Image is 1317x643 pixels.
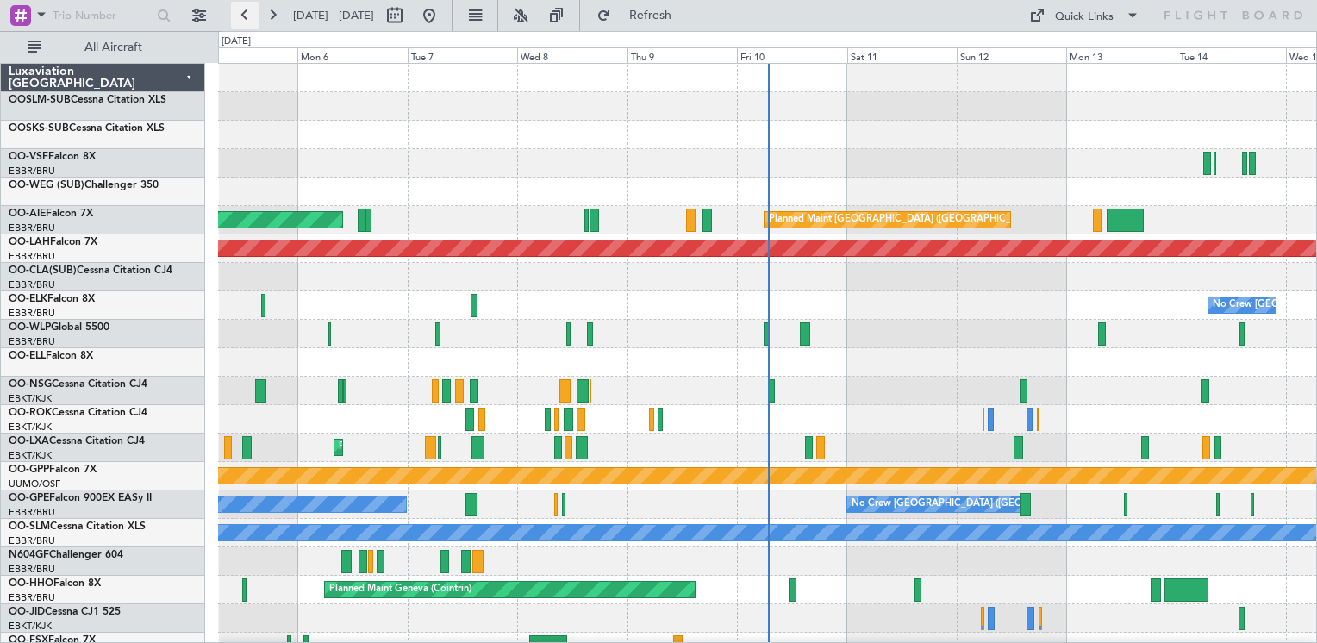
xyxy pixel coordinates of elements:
[9,265,77,276] span: OO-CLA(SUB)
[9,152,48,162] span: OO-VSF
[9,237,50,247] span: OO-LAH
[9,465,49,475] span: OO-GPP
[9,278,55,291] a: EBBR/BRU
[9,421,52,434] a: EBKT/KJK
[9,335,55,348] a: EBBR/BRU
[9,250,55,263] a: EBBR/BRU
[9,209,46,219] span: OO-AIE
[9,607,121,617] a: OO-JIDCessna CJ1 525
[9,620,52,633] a: EBKT/KJK
[737,47,846,63] div: Fri 10
[9,265,172,276] a: OO-CLA(SUB)Cessna Citation CJ4
[852,491,1140,517] div: No Crew [GEOGRAPHIC_DATA] ([GEOGRAPHIC_DATA] National)
[9,322,109,333] a: OO-WLPGlobal 5500
[9,550,49,560] span: N604GF
[9,222,55,234] a: EBBR/BRU
[9,152,96,162] a: OO-VSFFalcon 8X
[9,436,49,446] span: OO-LXA
[339,434,540,460] div: Planned Maint Kortrijk-[GEOGRAPHIC_DATA]
[1177,47,1286,63] div: Tue 14
[293,8,374,23] span: [DATE] - [DATE]
[9,478,60,490] a: UUMO/OSF
[9,493,49,503] span: OO-GPE
[9,209,93,219] a: OO-AIEFalcon 7X
[9,351,46,361] span: OO-ELL
[1021,2,1148,29] button: Quick Links
[9,534,55,547] a: EBBR/BRU
[627,47,737,63] div: Thu 9
[222,34,251,49] div: [DATE]
[9,493,152,503] a: OO-GPEFalcon 900EX EASy II
[9,465,97,475] a: OO-GPPFalcon 7X
[517,47,627,63] div: Wed 8
[9,578,101,589] a: OO-HHOFalcon 8X
[589,2,692,29] button: Refresh
[9,563,55,576] a: EBBR/BRU
[53,3,152,28] input: Trip Number
[9,95,71,105] span: OOSLM-SUB
[9,351,93,361] a: OO-ELLFalcon 8X
[847,47,957,63] div: Sat 11
[769,207,1040,233] div: Planned Maint [GEOGRAPHIC_DATA] ([GEOGRAPHIC_DATA])
[297,47,407,63] div: Mon 6
[9,379,52,390] span: OO-NSG
[9,95,166,105] a: OOSLM-SUBCessna Citation XLS
[9,607,45,617] span: OO-JID
[9,123,165,134] a: OOSKS-SUBCessna Citation XLS
[9,180,159,190] a: OO-WEG (SUB)Challenger 350
[615,9,687,22] span: Refresh
[9,307,55,320] a: EBBR/BRU
[19,34,187,61] button: All Aircraft
[9,408,147,418] a: OO-ROKCessna Citation CJ4
[188,47,297,63] div: Sun 5
[957,47,1066,63] div: Sun 12
[329,577,471,602] div: Planned Maint Geneva (Cointrin)
[9,294,95,304] a: OO-ELKFalcon 8X
[9,165,55,178] a: EBBR/BRU
[9,578,53,589] span: OO-HHO
[9,550,123,560] a: N604GFChallenger 604
[9,436,145,446] a: OO-LXACessna Citation CJ4
[1055,9,1114,26] div: Quick Links
[9,392,52,405] a: EBKT/KJK
[9,521,50,532] span: OO-SLM
[9,379,147,390] a: OO-NSGCessna Citation CJ4
[45,41,182,53] span: All Aircraft
[9,294,47,304] span: OO-ELK
[9,237,97,247] a: OO-LAHFalcon 7X
[9,591,55,604] a: EBBR/BRU
[408,47,517,63] div: Tue 7
[9,123,69,134] span: OOSKS-SUB
[9,449,52,462] a: EBKT/KJK
[1066,47,1176,63] div: Mon 13
[9,521,146,532] a: OO-SLMCessna Citation XLS
[9,322,51,333] span: OO-WLP
[9,408,52,418] span: OO-ROK
[9,180,84,190] span: OO-WEG (SUB)
[9,506,55,519] a: EBBR/BRU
